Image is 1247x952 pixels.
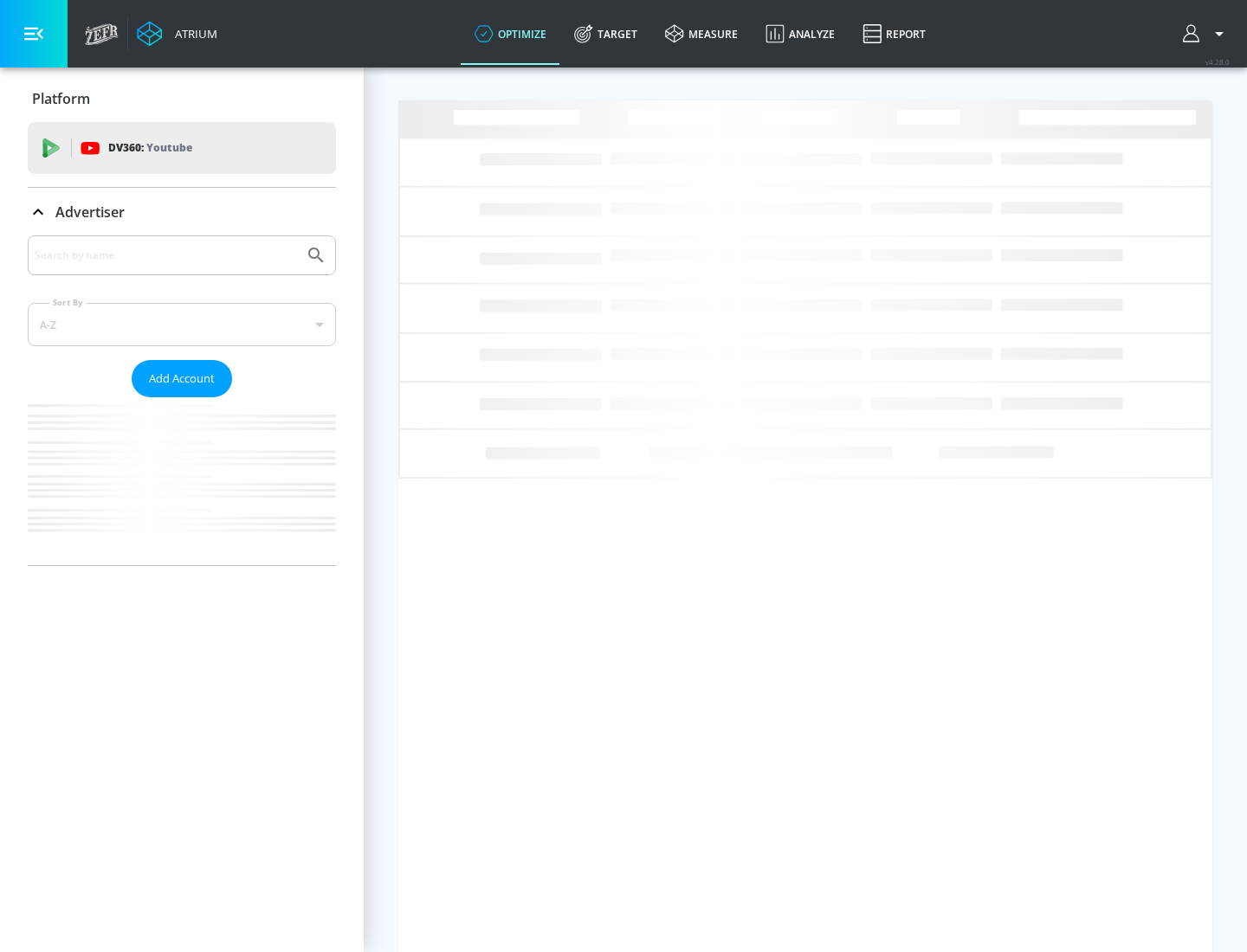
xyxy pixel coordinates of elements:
a: Atrium [137,21,217,47]
a: Analyze [752,3,849,65]
div: Advertiser [28,188,336,236]
p: Platform [32,89,90,108]
label: Sort By [49,297,87,308]
span: Add Account [149,369,215,389]
p: DV360: [108,138,192,158]
p: Youtube [146,138,192,157]
a: optimize [461,3,560,65]
nav: list of Advertiser [28,397,336,565]
span: v 4.28.0 [1205,57,1230,67]
div: Advertiser [28,235,336,565]
div: Platform [28,74,336,123]
a: Report [849,3,940,65]
a: measure [651,3,752,65]
button: Add Account [132,360,232,397]
input: Search by name [35,244,297,267]
p: Advertiser [55,203,125,222]
a: Target [560,3,651,65]
div: Atrium [168,26,217,42]
div: DV360: Youtube [28,122,336,174]
div: A-Z [28,303,336,346]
